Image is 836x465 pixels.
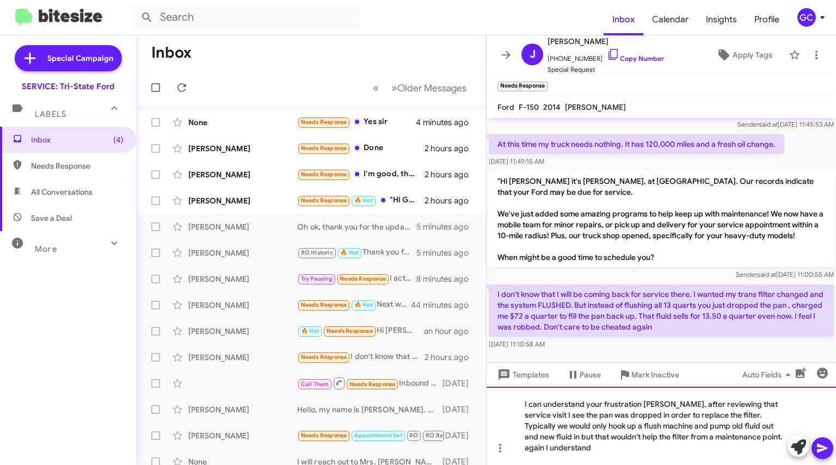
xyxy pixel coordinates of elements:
[397,82,466,94] span: Older Messages
[297,142,425,154] div: Done
[367,77,473,99] nav: Page navigation example
[297,221,416,232] div: Oh ok, thank you for the update. If you ever own another Ford and need assistance please don't he...
[354,301,373,308] span: 🔥 Hot
[297,194,425,207] div: "Hi GabeHi Gabe it's [PERSON_NAME], at [GEOGRAPHIC_DATA]. Our records indicate that your Ford may...
[297,168,425,181] div: I'm good, thank you
[580,365,601,385] span: Pause
[426,432,468,439] span: RO Responded
[759,120,778,128] span: said at
[643,4,697,35] a: Calendar
[631,365,679,385] span: Mark Inactive
[442,430,477,441] div: [DATE]
[297,376,442,390] div: Inbound Call
[487,387,836,465] div: I can understand your frustration [PERSON_NAME], after reviewing that service visit I see the pan...
[425,352,477,363] div: 2 hours ago
[733,45,772,65] span: Apply Tags
[442,378,477,389] div: [DATE]
[391,81,397,95] span: »
[558,365,610,385] button: Pause
[543,102,561,112] span: 2014
[188,300,297,311] div: [PERSON_NAME]
[424,326,477,337] div: an hour ago
[610,365,688,385] button: Mark Inactive
[188,195,297,206] div: [PERSON_NAME]
[301,171,347,178] span: Needs Response
[297,351,425,363] div: I don't know that I will be coming back for service there. I wanted my trans filter changed and t...
[22,81,114,92] div: SERVICE: Tri-State Ford
[35,244,57,254] span: More
[297,246,416,259] div: Thank you for the update [PERSON_NAME], if you ever have a Ford and need assistance please dont h...
[788,8,824,27] button: GC
[188,221,297,232] div: [PERSON_NAME]
[487,365,558,385] button: Templates
[530,46,536,63] span: J
[188,143,297,154] div: [PERSON_NAME]
[297,116,416,128] div: Yes sir
[497,102,514,112] span: Ford
[385,77,473,99] button: Next
[297,404,442,415] div: Hello, my name is [PERSON_NAME]. Our records indicate that it has been over 6 months since your l...
[565,102,626,112] span: [PERSON_NAME]
[409,432,418,439] span: RO
[489,284,834,337] p: I don't know that I will be coming back for service there. I wanted my trans filter changed and t...
[188,117,297,128] div: None
[301,301,347,308] span: Needs Response
[15,45,122,71] a: Special Campaign
[442,404,477,415] div: [DATE]
[301,197,347,204] span: Needs Response
[425,195,477,206] div: 2 hours ago
[416,221,477,232] div: 5 minutes ago
[340,275,386,282] span: Needs Response
[489,171,834,267] p: "Hi [PERSON_NAME] it's [PERSON_NAME], at [GEOGRAPHIC_DATA]. Our records indicate that your Ford m...
[604,4,643,35] a: Inbox
[746,4,788,35] a: Profile
[188,430,297,441] div: [PERSON_NAME]
[301,275,333,282] span: Try Pausing
[704,45,784,65] button: Apply Tags
[327,327,373,334] span: Needs Response
[416,117,477,128] div: 4 minutes ago
[697,4,746,35] a: Insights
[734,365,803,385] button: Auto Fields
[151,44,192,61] h1: Inbox
[188,404,297,415] div: [PERSON_NAME]
[742,365,795,385] span: Auto Fields
[354,432,402,439] span: Appointment Set
[132,4,360,30] input: Search
[301,432,347,439] span: Needs Response
[354,197,373,204] span: 🔥 Hot
[188,326,297,337] div: [PERSON_NAME]
[188,247,297,258] div: [PERSON_NAME]
[188,169,297,180] div: [PERSON_NAME]
[425,169,477,180] div: 2 hours ago
[373,81,379,95] span: «
[425,143,477,154] div: 2 hours ago
[495,365,549,385] span: Templates
[301,119,347,126] span: Needs Response
[113,134,124,145] span: (4)
[301,354,347,361] span: Needs Response
[297,429,442,442] div: Ok sounds good. So yes just the oil change & tire rotation.
[297,299,412,311] div: Next week, [DATE] - [DATE] would work for me
[301,381,329,388] span: Call Them
[31,213,72,224] span: Save a Deal
[737,120,834,128] span: Sender [DATE] 11:45:53 AM
[736,270,834,278] span: Sender [DATE] 11:00:55 AM
[349,381,396,388] span: Needs Response
[757,270,776,278] span: said at
[797,8,816,27] div: GC
[188,352,297,363] div: [PERSON_NAME]
[416,274,477,284] div: 8 minutes ago
[548,48,664,64] span: [PHONE_NUMBER]
[416,247,477,258] div: 5 minutes ago
[366,77,385,99] button: Previous
[497,82,548,91] small: Needs Response
[301,145,347,152] span: Needs Response
[548,64,664,75] span: Special Request
[301,249,333,256] span: RO Historic
[297,325,424,337] div: Hi [PERSON_NAME], I'm not due for a while. Susquehanna came to the house & did it in the Spring. ...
